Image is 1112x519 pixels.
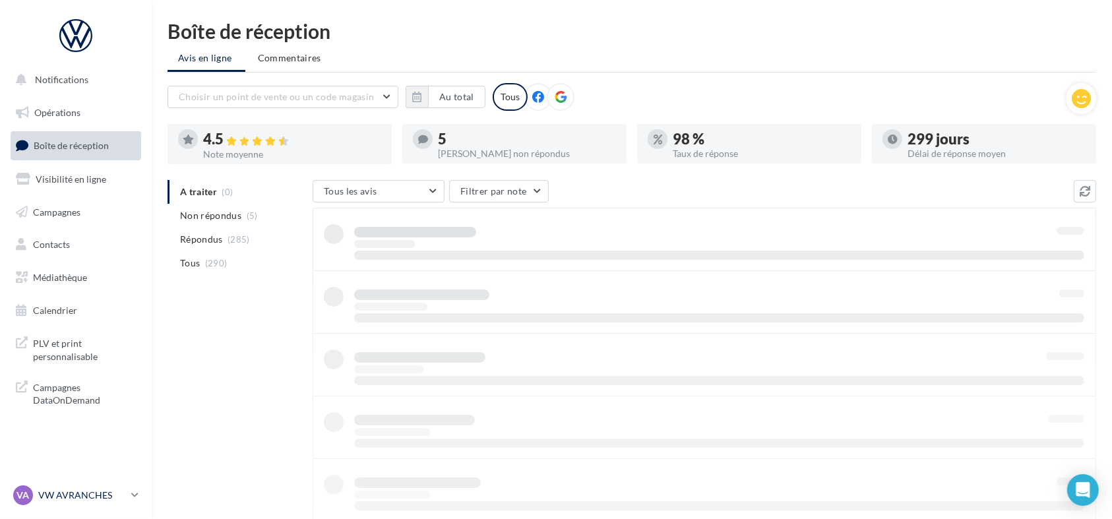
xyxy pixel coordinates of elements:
span: Tous [180,257,200,270]
a: Opérations [8,99,144,127]
a: Contacts [8,231,144,259]
span: Campagnes DataOnDemand [33,379,136,407]
div: Note moyenne [203,150,381,159]
span: Opérations [34,107,80,118]
div: 5 [438,132,616,146]
a: Campagnes [8,198,144,226]
span: Campagnes [33,206,80,217]
span: Contacts [33,239,70,250]
div: Délai de réponse moyen [908,149,1086,158]
span: Non répondus [180,209,241,222]
span: PLV et print personnalisable [33,334,136,363]
p: VW AVRANCHES [38,489,126,502]
a: Calendrier [8,297,144,324]
a: Campagnes DataOnDemand [8,373,144,412]
span: Boîte de réception [34,140,109,151]
button: Au total [406,86,485,108]
span: Notifications [35,74,88,85]
a: PLV et print personnalisable [8,329,144,368]
button: Au total [428,86,485,108]
div: [PERSON_NAME] non répondus [438,149,616,158]
span: Calendrier [33,305,77,316]
div: Taux de réponse [673,149,851,158]
a: Médiathèque [8,264,144,291]
button: Choisir un point de vente ou un code magasin [168,86,398,108]
div: 4.5 [203,132,381,147]
div: Open Intercom Messenger [1067,474,1099,506]
a: VA VW AVRANCHES [11,483,141,508]
button: Notifications [8,66,139,94]
a: Visibilité en ligne [8,166,144,193]
span: Médiathèque [33,272,87,283]
span: Choisir un point de vente ou un code magasin [179,91,374,102]
span: (5) [247,210,258,221]
a: Boîte de réception [8,131,144,160]
span: (290) [205,258,228,268]
div: 299 jours [908,132,1086,146]
span: Répondus [180,233,223,246]
span: Commentaires [258,52,321,63]
div: Tous [493,83,528,111]
div: Boîte de réception [168,21,1096,41]
div: 98 % [673,132,851,146]
span: VA [17,489,30,502]
span: (285) [228,234,250,245]
span: Visibilité en ligne [36,173,106,185]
